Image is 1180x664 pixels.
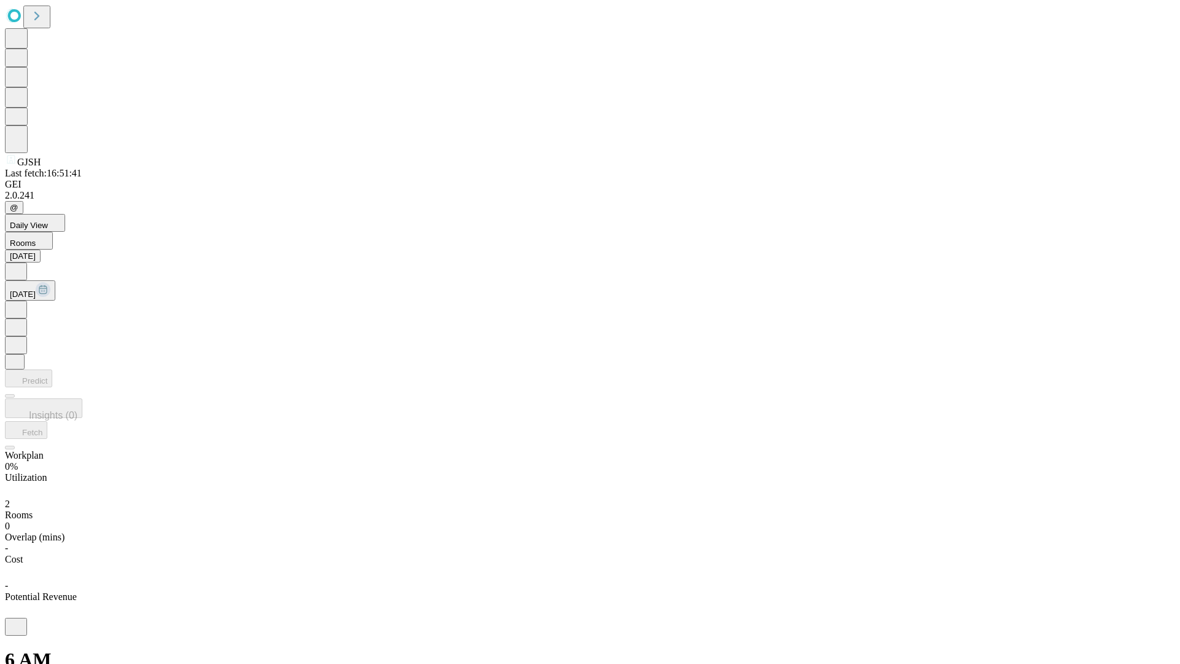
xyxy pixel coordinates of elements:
span: 0 [5,521,10,531]
button: Predict [5,370,52,387]
button: [DATE] [5,280,55,301]
span: Last fetch: 16:51:41 [5,168,82,178]
span: GJSH [17,157,41,167]
span: [DATE] [10,290,36,299]
span: @ [10,203,18,212]
button: [DATE] [5,250,41,263]
span: - [5,543,8,553]
button: Fetch [5,421,47,439]
span: 0% [5,461,18,472]
span: Utilization [5,472,47,483]
span: Rooms [10,239,36,248]
button: @ [5,201,23,214]
span: Insights (0) [29,410,77,421]
span: Potential Revenue [5,591,77,602]
span: Workplan [5,450,44,460]
span: Cost [5,554,23,564]
span: Daily View [10,221,48,230]
span: Rooms [5,510,33,520]
button: Insights (0) [5,398,82,418]
button: Rooms [5,232,53,250]
span: Overlap (mins) [5,532,65,542]
span: - [5,580,8,591]
span: 2 [5,499,10,509]
div: 2.0.241 [5,190,1175,201]
button: Daily View [5,214,65,232]
div: GEI [5,179,1175,190]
